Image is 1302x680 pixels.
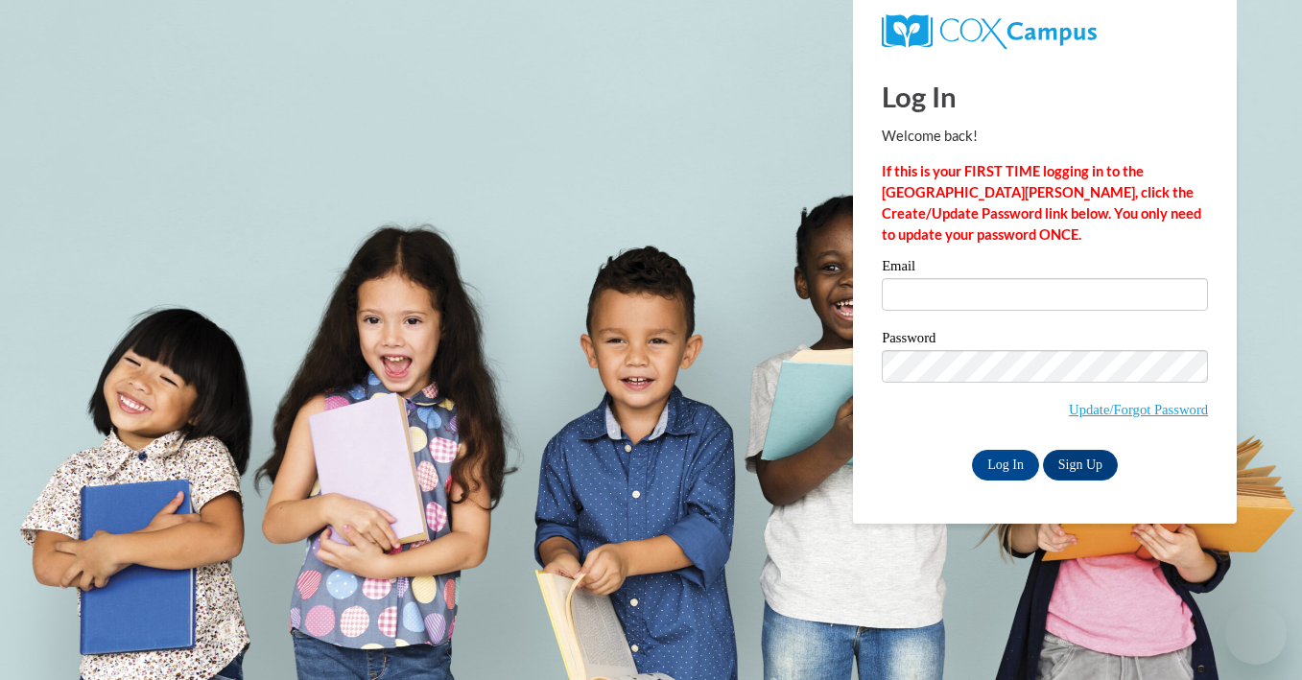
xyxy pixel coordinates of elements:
input: Log In [972,450,1039,481]
label: Email [882,259,1208,278]
p: Welcome back! [882,126,1208,147]
strong: If this is your FIRST TIME logging in to the [GEOGRAPHIC_DATA][PERSON_NAME], click the Create/Upd... [882,163,1201,243]
a: COX Campus [882,14,1208,49]
h1: Log In [882,77,1208,116]
a: Sign Up [1043,450,1118,481]
label: Password [882,331,1208,350]
img: COX Campus [882,14,1097,49]
iframe: Button to launch messaging window [1225,603,1287,665]
a: Update/Forgot Password [1069,402,1208,417]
